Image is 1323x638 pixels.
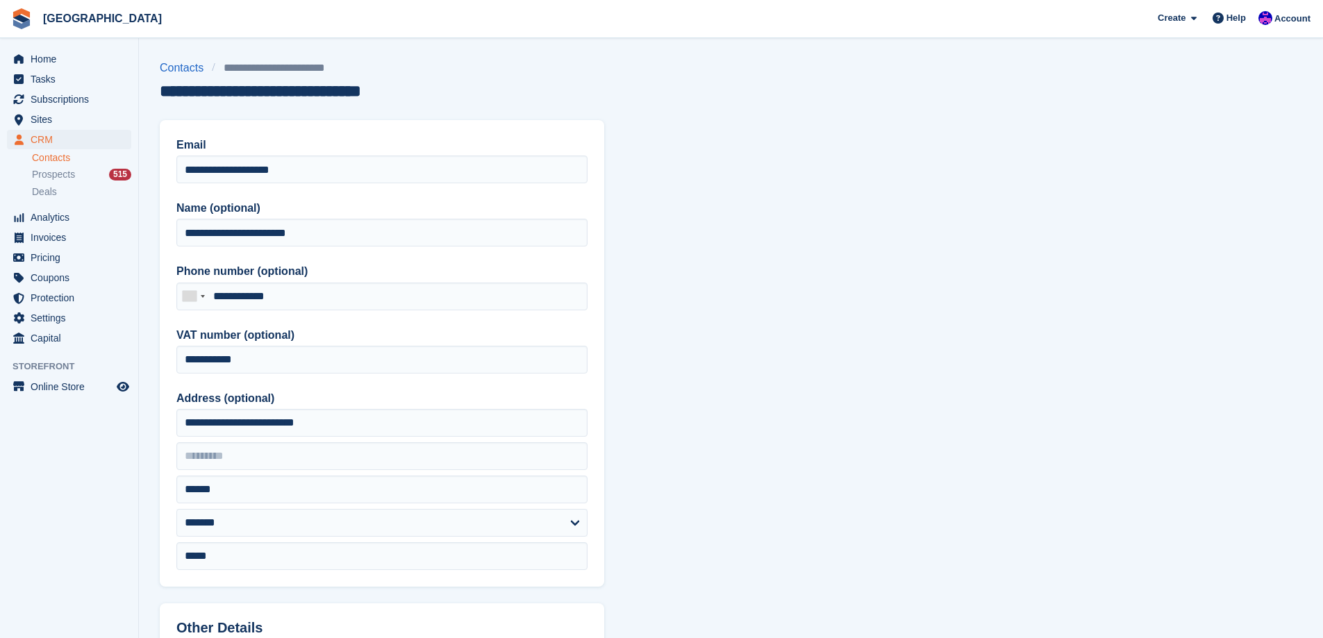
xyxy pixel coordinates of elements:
[1274,12,1310,26] span: Account
[176,200,588,217] label: Name (optional)
[31,228,114,247] span: Invoices
[32,185,131,199] a: Deals
[31,248,114,267] span: Pricing
[31,308,114,328] span: Settings
[176,137,588,153] label: Email
[7,110,131,129] a: menu
[176,620,588,636] h2: Other Details
[160,60,212,76] a: Contacts
[7,130,131,149] a: menu
[1258,11,1272,25] img: Ivan Gačić
[7,228,131,247] a: menu
[7,208,131,227] a: menu
[176,327,588,344] label: VAT number (optional)
[7,248,131,267] a: menu
[13,360,138,373] span: Storefront
[31,377,114,396] span: Online Store
[11,8,32,29] img: stora-icon-8386f47178a22dfd0bd8f6a31ec36ba5ce8667c1dd55bd0f319d3a0aa187defe.svg
[160,60,361,76] nav: breadcrumbs
[7,328,131,348] a: menu
[7,308,131,328] a: menu
[31,328,114,348] span: Capital
[7,268,131,287] a: menu
[7,377,131,396] a: menu
[31,49,114,69] span: Home
[176,263,588,280] label: Phone number (optional)
[7,69,131,89] a: menu
[176,390,588,407] label: Address (optional)
[32,167,131,182] a: Prospects 515
[31,130,114,149] span: CRM
[31,268,114,287] span: Coupons
[7,49,131,69] a: menu
[109,169,131,181] div: 515
[32,151,131,165] a: Contacts
[31,69,114,89] span: Tasks
[1158,11,1185,25] span: Create
[7,90,131,109] a: menu
[31,90,114,109] span: Subscriptions
[32,185,57,199] span: Deals
[31,288,114,308] span: Protection
[31,110,114,129] span: Sites
[32,168,75,181] span: Prospects
[38,7,167,30] a: [GEOGRAPHIC_DATA]
[7,288,131,308] a: menu
[1226,11,1246,25] span: Help
[115,378,131,395] a: Preview store
[31,208,114,227] span: Analytics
